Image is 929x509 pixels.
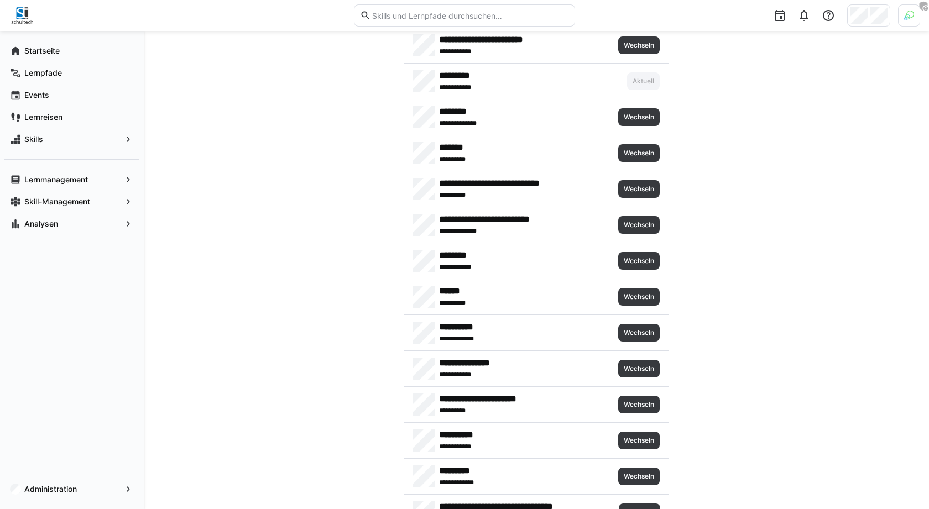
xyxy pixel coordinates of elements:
span: Wechseln [623,221,655,229]
button: Wechseln [618,36,660,54]
span: Wechseln [623,256,655,265]
button: Wechseln [618,252,660,270]
button: Wechseln [618,324,660,342]
button: Aktuell [627,72,660,90]
button: Wechseln [618,180,660,198]
span: Wechseln [623,328,655,337]
button: Wechseln [618,432,660,449]
span: Aktuell [631,77,655,86]
span: Wechseln [623,41,655,50]
span: Wechseln [623,113,655,122]
button: Wechseln [618,468,660,485]
button: Wechseln [618,396,660,413]
input: Skills und Lernpfade durchsuchen… [371,11,569,20]
span: Wechseln [623,436,655,445]
button: Wechseln [618,144,660,162]
button: Wechseln [618,360,660,377]
button: Wechseln [618,288,660,306]
span: Wechseln [623,400,655,409]
button: Wechseln [618,108,660,126]
span: Wechseln [623,472,655,481]
span: Wechseln [623,149,655,158]
span: Wechseln [623,364,655,373]
span: Wechseln [623,292,655,301]
span: Wechseln [623,185,655,193]
button: Wechseln [618,216,660,234]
